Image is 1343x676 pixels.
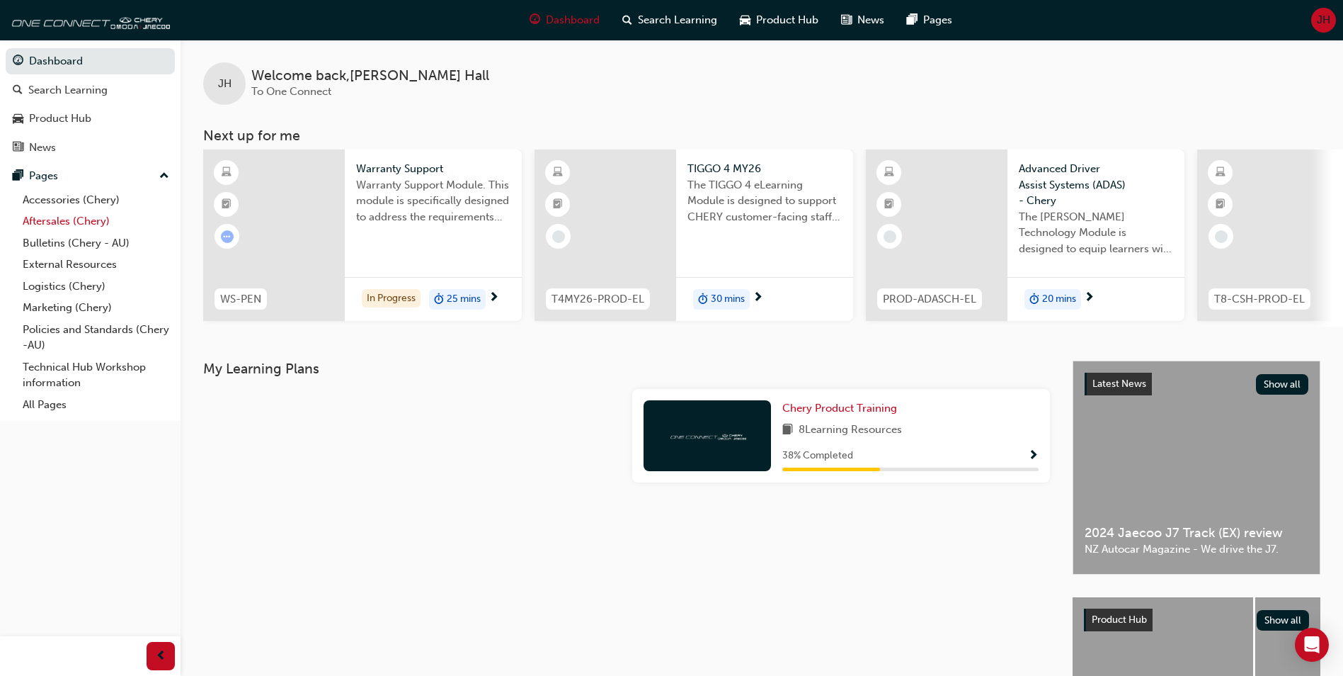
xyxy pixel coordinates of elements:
[6,163,175,189] button: Pages
[17,319,175,356] a: Policies and Standards (Chery -AU)
[13,170,23,183] span: pages-icon
[203,150,522,321] a: WS-PENWarranty SupportWarranty Support Module. This module is specifically designed to address th...
[362,289,421,308] div: In Progress
[28,82,108,98] div: Search Learning
[222,196,232,214] span: booktick-icon
[221,230,234,243] span: learningRecordVerb_ATTEMPT-icon
[7,6,170,34] a: oneconnect
[356,161,510,177] span: Warranty Support
[356,177,510,225] span: Warranty Support Module. This module is specifically designed to address the requirements and pro...
[740,11,750,29] span: car-icon
[553,164,563,182] span: learningResourceType_ELEARNING-icon
[218,76,232,92] span: JH
[896,6,964,35] a: pages-iconPages
[530,11,540,29] span: guage-icon
[668,429,746,442] img: oneconnect
[1028,450,1039,463] span: Show Progress
[883,291,976,308] span: PROD-ADASCH-EL
[1019,209,1173,257] span: The [PERSON_NAME] Technology Module is designed to equip learners with essential knowledge about ...
[488,292,499,305] span: next-icon
[546,12,600,28] span: Dashboard
[13,84,23,97] span: search-icon
[552,291,644,308] span: T4MY26-PROD-EL
[782,402,897,415] span: Chery Product Training
[181,128,1343,144] h3: Next up for me
[6,106,175,132] a: Product Hub
[17,232,175,254] a: Bulletins (Chery - AU)
[782,422,793,439] span: book-icon
[535,150,853,321] a: T4MY26-PROD-ELTIGGO 4 MY26The TIGGO 4 eLearning Module is designed to support CHERY customer-faci...
[552,230,565,243] span: learningRecordVerb_NONE-icon
[782,400,903,417] a: Chery Product Training
[799,422,902,439] span: 8 Learning Resources
[17,297,175,319] a: Marketing (Chery)
[1085,525,1308,541] span: 2024 Jaecoo J7 Track (EX) review
[1216,196,1225,214] span: booktick-icon
[6,48,175,74] a: Dashboard
[638,12,717,28] span: Search Learning
[1295,628,1329,662] div: Open Intercom Messenger
[17,394,175,416] a: All Pages
[203,361,1050,377] h3: My Learning Plans
[857,12,884,28] span: News
[756,12,818,28] span: Product Hub
[841,11,852,29] span: news-icon
[447,291,481,308] span: 25 mins
[1073,361,1320,575] a: Latest NewsShow all2024 Jaecoo J7 Track (EX) reviewNZ Autocar Magazine - We drive the J7.
[728,6,830,35] a: car-iconProduct Hub
[29,168,58,184] div: Pages
[17,189,175,211] a: Accessories (Chery)
[17,254,175,276] a: External Resources
[518,6,611,35] a: guage-iconDashboard
[13,55,23,68] span: guage-icon
[611,6,728,35] a: search-iconSearch Learning
[687,161,842,177] span: TIGGO 4 MY26
[711,291,745,308] span: 30 mins
[17,210,175,232] a: Aftersales (Chery)
[1019,161,1173,209] span: Advanced Driver Assist Systems (ADAS) - Chery
[222,164,232,182] span: learningResourceType_ELEARNING-icon
[698,291,708,309] span: duration-icon
[1092,614,1147,626] span: Product Hub
[1317,12,1330,28] span: JH
[884,164,894,182] span: learningResourceType_ELEARNING-icon
[13,113,23,125] span: car-icon
[1085,373,1308,395] a: Latest NewsShow all
[29,140,56,156] div: News
[1028,447,1039,465] button: Show Progress
[251,85,331,98] span: To One Connect
[923,12,952,28] span: Pages
[866,150,1184,321] a: PROD-ADASCH-ELAdvanced Driver Assist Systems (ADAS) - CheryThe [PERSON_NAME] Technology Module is...
[553,196,563,214] span: booktick-icon
[17,356,175,394] a: Technical Hub Workshop information
[251,68,489,84] span: Welcome back , [PERSON_NAME] Hall
[13,142,23,154] span: news-icon
[1042,291,1076,308] span: 20 mins
[1085,541,1308,558] span: NZ Autocar Magazine - We drive the J7.
[1257,610,1310,631] button: Show all
[753,292,763,305] span: next-icon
[687,177,842,225] span: The TIGGO 4 eLearning Module is designed to support CHERY customer-facing staff with the product ...
[6,77,175,103] a: Search Learning
[6,45,175,163] button: DashboardSearch LearningProduct HubNews
[17,276,175,298] a: Logistics (Chery)
[1311,8,1336,33] button: JH
[830,6,896,35] a: news-iconNews
[1216,164,1225,182] span: learningResourceType_ELEARNING-icon
[1084,609,1309,631] a: Product HubShow all
[884,230,896,243] span: learningRecordVerb_NONE-icon
[1214,291,1305,308] span: T8-CSH-PROD-EL
[434,291,444,309] span: duration-icon
[782,448,853,464] span: 38 % Completed
[1084,292,1095,305] span: next-icon
[1029,291,1039,309] span: duration-icon
[622,11,632,29] span: search-icon
[1256,374,1309,395] button: Show all
[1092,378,1146,390] span: Latest News
[220,291,261,308] span: WS-PEN
[1215,230,1228,243] span: learningRecordVerb_NONE-icon
[159,167,169,186] span: up-icon
[156,648,166,665] span: prev-icon
[6,135,175,161] a: News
